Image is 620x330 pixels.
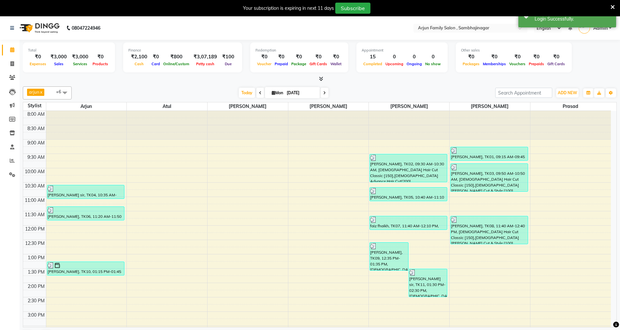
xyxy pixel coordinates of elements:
a: x [39,89,42,95]
span: Cash [133,62,145,66]
div: ₹0 [273,53,290,61]
div: 2:00 PM [26,283,46,290]
span: [PERSON_NAME] [450,102,530,111]
span: ADD NEW [558,90,577,95]
div: ₹0 [461,53,481,61]
b: 08047224946 [72,19,100,37]
span: Mon [270,90,285,95]
span: [PERSON_NAME] [288,102,369,111]
div: Finance [128,48,237,53]
div: 9:00 AM [26,140,46,146]
div: [PERSON_NAME], TK05, 10:40 AM-11:10 AM, [DEMOGRAPHIC_DATA] Clean Shave[100] [370,187,447,201]
span: Packages [461,62,481,66]
div: ₹3,000 [69,53,91,61]
div: Login Successfully. [535,16,611,22]
span: Online/Custom [162,62,191,66]
div: ₹0 [329,53,343,61]
span: No show [424,62,442,66]
div: ₹0 [91,53,110,61]
div: ₹3,000 [48,53,69,61]
span: Due [223,62,233,66]
button: ADD NEW [556,88,579,97]
span: Prepaid [273,62,290,66]
div: 10:00 AM [23,168,46,175]
div: 12:30 PM [24,240,46,247]
span: Voucher [255,62,273,66]
div: ₹0 [481,53,508,61]
div: 9:30 AM [26,154,46,161]
div: ₹3,07,189 [191,53,220,61]
div: Stylist [23,102,46,109]
div: Other sales [461,48,567,53]
div: ₹0 [255,53,273,61]
div: 12:00 PM [24,226,46,232]
span: Sales [52,62,65,66]
div: 1:30 PM [26,269,46,276]
div: Redemption [255,48,343,53]
div: ₹0 [308,53,329,61]
div: ₹0 [290,53,308,61]
span: Petty cash [195,62,216,66]
span: [PERSON_NAME] [369,102,449,111]
span: arjun [46,102,127,111]
div: 10:30 AM [23,183,46,189]
input: 2025-09-01 [285,88,317,98]
span: arjun [29,89,39,95]
span: Wallet [329,62,343,66]
img: Admin [579,22,590,34]
div: [PERSON_NAME], TK02, 09:30 AM-10:30 AM, [DEMOGRAPHIC_DATA] Hair Cut Classic [150],[DEMOGRAPHIC_DA... [370,154,447,182]
div: faiz fhaikh, TK07, 11:40 AM-12:10 PM, [DEMOGRAPHIC_DATA] Advance Hair Cut[200] [370,216,447,230]
div: 1:00 PM [26,254,46,261]
div: [PERSON_NAME] sir, TK04, 10:35 AM-11:05 AM, [DEMOGRAPHIC_DATA] Advance Hair Cut[200] [47,185,124,199]
input: Search Appointment [495,88,552,98]
span: Prepaids [527,62,546,66]
span: [PERSON_NAME] [208,102,288,111]
span: Gift Cards [546,62,567,66]
span: Expenses [28,62,48,66]
div: [PERSON_NAME], TK08, 11:40 AM-12:40 PM, [DEMOGRAPHIC_DATA] Hair Cut Classic [150],[DEMOGRAPHIC_DA... [451,216,528,244]
div: ₹2,100 [128,53,150,61]
span: Package [290,62,308,66]
div: [PERSON_NAME], TK09, 12:35 PM-01:35 PM, [DEMOGRAPHIC_DATA] Advance Hair Cut[200],[DEMOGRAPHIC_DAT... [370,243,408,270]
span: Gift Cards [308,62,329,66]
span: Today [239,88,255,98]
button: Subscribe [335,3,370,14]
div: [PERSON_NAME], TK03, 09:50 AM-10:50 AM, [DEMOGRAPHIC_DATA] Hair Cut Classic [150],[DEMOGRAPHIC_DA... [451,164,528,191]
span: Completed [362,62,384,66]
div: ₹0 [527,53,546,61]
span: Products [91,62,110,66]
span: Card [150,62,162,66]
div: ₹0 [150,53,162,61]
div: [PERSON_NAME] sir, TK11, 01:30 PM-02:30 PM, [DEMOGRAPHIC_DATA] Advance Hair Cut[200],[DEMOGRAPHIC... [409,269,447,297]
div: Total [28,48,110,53]
span: +6 [56,89,66,94]
div: 8:00 AM [26,111,46,118]
div: Your subscription is expiring in next 11 days [243,5,334,12]
div: 8:30 AM [26,125,46,132]
img: logo [17,19,61,37]
div: ₹0 [508,53,527,61]
span: Services [71,62,89,66]
div: 15 [362,53,384,61]
div: [PERSON_NAME], TK01, 09:15 AM-09:45 AM, [DEMOGRAPHIC_DATA] Hair Cut Classic [150] [451,147,528,160]
span: Memberships [481,62,508,66]
span: Vouchers [508,62,527,66]
div: 3:00 PM [26,312,46,319]
div: [PERSON_NAME], TK06, 11:20 AM-11:50 AM, [DEMOGRAPHIC_DATA] Hair Wash ([DEMOGRAPHIC_DATA]) [47,207,124,220]
div: 0 [424,53,442,61]
div: 11:00 AM [23,197,46,204]
div: 0 [384,53,405,61]
span: Upcoming [384,62,405,66]
div: ₹0 [28,53,48,61]
span: Admin [593,25,608,32]
div: 11:30 AM [23,211,46,218]
span: prasad [530,102,611,111]
div: [PERSON_NAME], TK10, 01:15 PM-01:45 PM, [DEMOGRAPHIC_DATA] Clean Shave[100] [47,262,124,275]
div: 0 [405,53,424,61]
span: atul [127,102,207,111]
div: ₹100 [220,53,237,61]
div: ₹800 [162,53,191,61]
div: 2:30 PM [26,297,46,304]
div: ₹0 [546,53,567,61]
span: Ongoing [405,62,424,66]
